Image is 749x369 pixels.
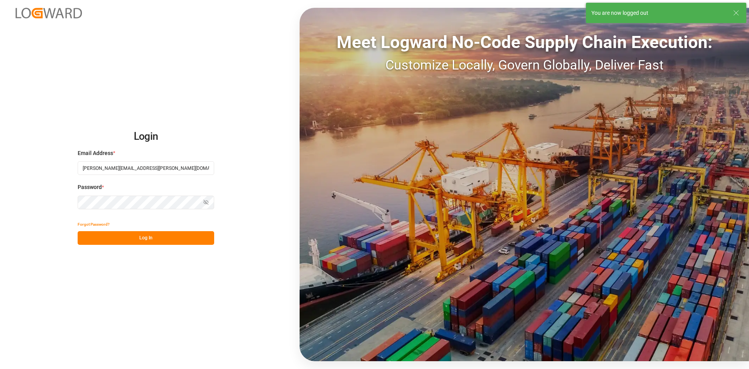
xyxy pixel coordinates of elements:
input: Enter your email [78,161,214,175]
button: Log In [78,231,214,245]
span: Password [78,183,102,191]
div: Meet Logward No-Code Supply Chain Execution: [300,29,749,55]
h2: Login [78,124,214,149]
img: Logward_new_orange.png [16,8,82,18]
div: You are now logged out [591,9,726,17]
span: Email Address [78,149,113,157]
button: Forgot Password? [78,217,110,231]
div: Customize Locally, Govern Globally, Deliver Fast [300,55,749,75]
